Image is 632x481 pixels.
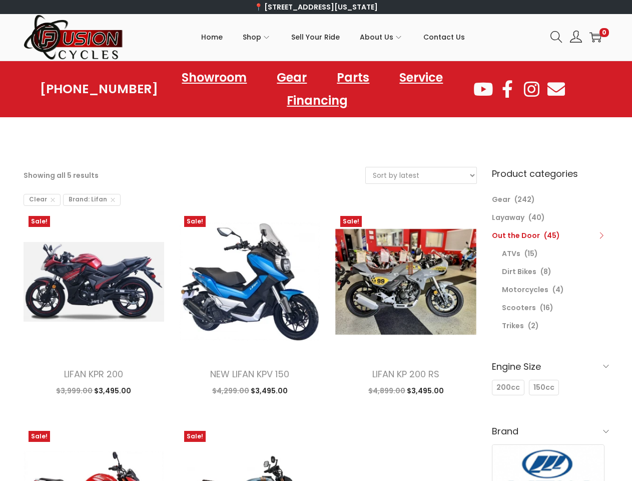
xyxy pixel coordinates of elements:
[94,386,131,396] span: 3,495.00
[492,230,540,241] a: Out the Door
[407,386,411,396] span: $
[24,194,61,206] span: Clear
[366,167,476,183] select: Shop order
[124,15,543,60] nav: Primary navigation
[502,249,520,259] a: ATVs
[492,355,609,378] h6: Engine Size
[210,368,289,380] a: NEW LIFAN KPV 150
[158,66,472,112] nav: Menu
[24,168,99,182] p: Showing all 5 results
[360,15,403,60] a: About Us
[502,303,536,313] a: Scooters
[496,382,520,393] span: 200cc
[544,230,560,241] span: (45)
[243,15,271,60] a: Shop
[291,25,340,50] span: Sell Your Ride
[492,194,510,204] a: Gear
[360,25,393,50] span: About Us
[552,285,564,295] span: (4)
[327,66,379,89] a: Parts
[540,267,551,277] span: (8)
[56,386,93,396] span: 3,999.00
[533,382,554,393] span: 150cc
[502,321,524,331] a: Trikes
[492,419,609,443] h6: Brand
[172,66,257,89] a: Showroom
[254,2,378,12] a: 📍 [STREET_ADDRESS][US_STATE]
[524,249,538,259] span: (15)
[201,25,223,50] span: Home
[540,303,553,313] span: (16)
[502,267,536,277] a: Dirt Bikes
[528,321,539,331] span: (2)
[528,212,545,222] span: (40)
[514,194,535,204] span: (242)
[24,14,124,61] img: Woostify retina logo
[201,15,223,60] a: Home
[40,82,158,96] a: [PHONE_NUMBER]
[291,15,340,60] a: Sell Your Ride
[94,386,99,396] span: $
[64,368,123,380] a: LIFAN KPR 200
[212,386,217,396] span: $
[267,66,317,89] a: Gear
[63,194,121,206] span: Brand: Lifan
[502,285,548,295] a: Motorcycles
[423,25,465,50] span: Contact Us
[212,386,249,396] span: 4,299.00
[368,386,405,396] span: 4,899.00
[277,89,358,112] a: Financing
[243,25,261,50] span: Shop
[372,368,439,380] a: LIFAN KP 200 RS
[251,386,255,396] span: $
[589,31,601,43] a: 0
[56,386,61,396] span: $
[389,66,453,89] a: Service
[423,15,465,60] a: Contact Us
[368,386,373,396] span: $
[407,386,444,396] span: 3,495.00
[492,212,524,222] a: Layaway
[251,386,288,396] span: 3,495.00
[492,167,609,180] h6: Product categories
